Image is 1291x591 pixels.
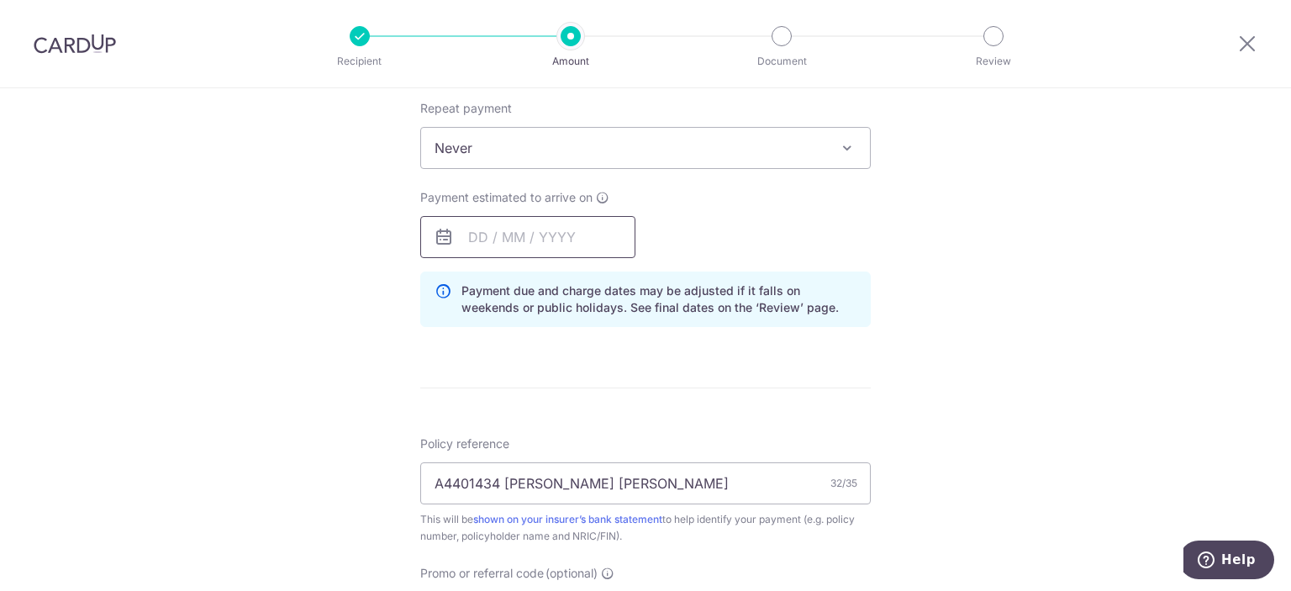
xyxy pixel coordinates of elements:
[420,216,635,258] input: DD / MM / YYYY
[420,127,871,169] span: Never
[421,128,870,168] span: Never
[719,53,844,70] p: Document
[461,282,856,316] p: Payment due and charge dates may be adjusted if it falls on weekends or public holidays. See fina...
[420,435,509,452] label: Policy reference
[830,475,857,492] div: 32/35
[420,189,593,206] span: Payment estimated to arrive on
[508,53,633,70] p: Amount
[545,565,598,582] span: (optional)
[420,511,871,545] div: This will be to help identify your payment (e.g. policy number, policyholder name and NRIC/FIN).
[420,100,512,117] label: Repeat payment
[420,565,544,582] span: Promo or referral code
[298,53,422,70] p: Recipient
[34,34,116,54] img: CardUp
[931,53,1056,70] p: Review
[473,513,662,525] a: shown on your insurer’s bank statement
[1183,541,1274,583] iframe: Opens a widget where you can find more information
